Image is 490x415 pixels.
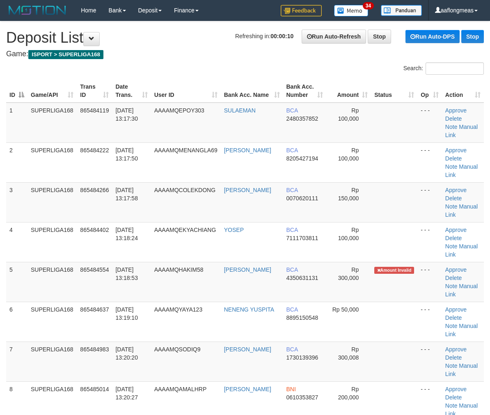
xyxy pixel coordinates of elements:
[445,314,462,321] a: Delete
[371,79,417,103] th: Status: activate to sort column ascending
[368,30,391,44] a: Stop
[80,107,109,114] span: 865484119
[445,124,478,138] a: Manual Link
[80,147,109,154] span: 865484222
[363,2,374,9] span: 34
[235,33,293,39] span: Refreshing in:
[154,386,207,392] span: AAAAMQAMALHRP
[115,266,138,281] span: [DATE] 13:18:53
[154,147,218,154] span: AAAAMQMENANGLA69
[445,235,462,241] a: Delete
[445,275,462,281] a: Delete
[6,262,27,302] td: 5
[6,222,27,262] td: 4
[77,79,112,103] th: Trans ID: activate to sort column ascending
[27,222,77,262] td: SUPERLIGA168
[80,346,109,353] span: 865484983
[445,107,467,114] a: Approve
[338,187,359,202] span: Rp 150,000
[6,30,484,46] h1: Deposit List
[286,306,298,313] span: BCA
[286,266,298,273] span: BCA
[417,222,442,262] td: - - -
[27,103,77,143] td: SUPERLIGA168
[281,5,322,16] img: Feedback.jpg
[338,147,359,162] span: Rp 100,000
[445,362,478,377] a: Manual Link
[286,386,296,392] span: BNI
[326,79,371,103] th: Amount: activate to sort column ascending
[6,342,27,381] td: 7
[445,195,462,202] a: Delete
[445,243,458,250] a: Note
[115,386,138,401] span: [DATE] 13:20:27
[445,115,462,122] a: Delete
[115,346,138,361] span: [DATE] 13:20:20
[286,187,298,193] span: BCA
[286,235,318,241] span: Copy 7111703811 to clipboard
[224,386,271,392] a: [PERSON_NAME]
[445,203,478,218] a: Manual Link
[224,306,274,313] a: NENENG YUSPITA
[426,62,484,75] input: Search:
[445,394,462,401] a: Delete
[338,107,359,122] span: Rp 100,000
[6,103,27,143] td: 1
[154,187,215,193] span: AAAAMQCOLEKDONG
[6,4,69,16] img: MOTION_logo.png
[286,147,298,154] span: BCA
[286,195,318,202] span: Copy 0070620111 to clipboard
[27,262,77,302] td: SUPERLIGA168
[445,163,478,178] a: Manual Link
[338,227,359,241] span: Rp 100,000
[115,227,138,241] span: [DATE] 13:18:24
[445,362,458,369] a: Note
[27,142,77,182] td: SUPERLIGA168
[445,283,478,298] a: Manual Link
[445,386,467,392] a: Approve
[417,79,442,103] th: Op: activate to sort column ascending
[6,142,27,182] td: 2
[6,302,27,342] td: 6
[405,30,460,43] a: Run Auto-DPS
[286,346,298,353] span: BCA
[442,79,484,103] th: Action: activate to sort column ascending
[445,243,478,258] a: Manual Link
[283,79,326,103] th: Bank Acc. Number: activate to sort column ascending
[445,266,467,273] a: Approve
[6,50,484,58] h4: Game:
[224,107,256,114] a: SULAEMAN
[224,147,271,154] a: [PERSON_NAME]
[80,266,109,273] span: 865484554
[286,155,318,162] span: Copy 8205427194 to clipboard
[27,182,77,222] td: SUPERLIGA168
[445,323,478,337] a: Manual Link
[417,262,442,302] td: - - -
[445,187,467,193] a: Approve
[224,227,244,233] a: YOSEP
[445,147,467,154] a: Approve
[374,267,414,274] span: Amount is not matched
[332,306,359,313] span: Rp 50,000
[403,62,484,75] label: Search:
[224,266,271,273] a: [PERSON_NAME]
[154,107,204,114] span: AAAAMQEPOY303
[445,124,458,130] a: Note
[445,155,462,162] a: Delete
[445,323,458,329] a: Note
[461,30,484,43] a: Stop
[338,266,359,281] span: Rp 300,000
[286,275,318,281] span: Copy 4350631131 to clipboard
[28,50,103,59] span: ISPORT > SUPERLIGA168
[115,107,138,122] span: [DATE] 13:17:30
[286,394,318,401] span: Copy 0610353827 to clipboard
[445,306,467,313] a: Approve
[445,283,458,289] a: Note
[6,182,27,222] td: 3
[115,147,138,162] span: [DATE] 13:17:50
[115,187,138,202] span: [DATE] 13:17:58
[224,187,271,193] a: [PERSON_NAME]
[445,227,467,233] a: Approve
[27,302,77,342] td: SUPERLIGA168
[154,306,203,313] span: AAAAMQYAYA123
